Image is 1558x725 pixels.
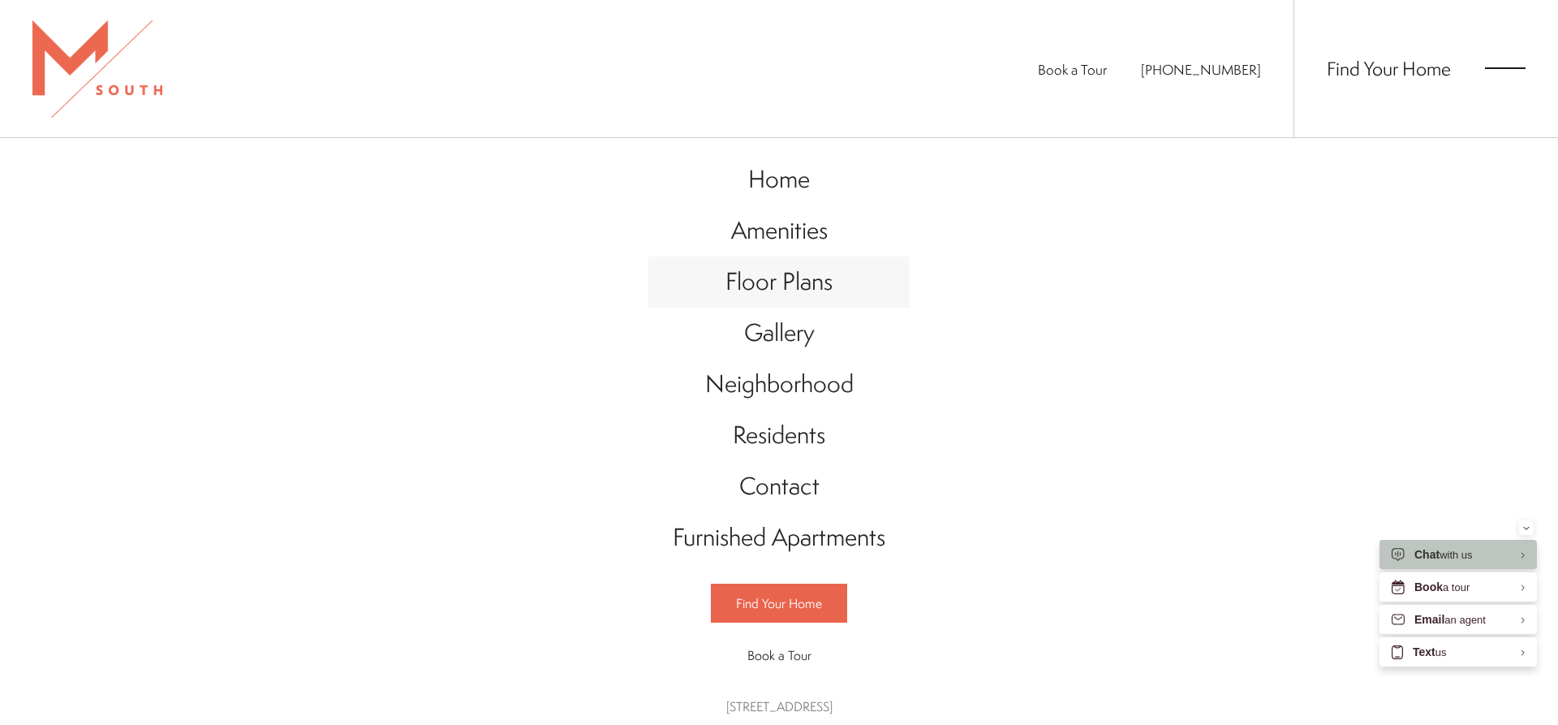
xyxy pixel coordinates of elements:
[648,205,910,257] a: Go to Amenities
[748,162,810,196] span: Home
[673,520,885,554] span: Furnished Apartments
[711,637,847,674] a: Book a Tour
[1141,60,1261,79] span: [PHONE_NUMBER]
[744,316,815,349] span: Gallery
[1485,61,1526,76] button: Open Menu
[648,512,910,563] a: Go to Furnished Apartments (opens in a new tab)
[731,214,828,247] span: Amenities
[32,20,162,118] img: MSouth
[711,584,847,623] a: Find Your Home
[705,367,854,400] span: Neighborhood
[736,594,822,612] span: Find Your Home
[648,154,910,205] a: Go to Home
[1038,60,1107,79] a: Book a Tour
[648,257,910,308] a: Go to Floor Plans
[648,410,910,461] a: Go to Residents
[747,646,811,664] span: Book a Tour
[739,469,820,503] span: Contact
[648,359,910,410] a: Go to Neighborhood
[648,308,910,359] a: Go to Gallery
[1327,55,1451,81] a: Find Your Home
[733,418,825,451] span: Residents
[648,461,910,512] a: Go to Contact
[1141,60,1261,79] a: Call Us at 813-570-8014
[725,265,833,298] span: Floor Plans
